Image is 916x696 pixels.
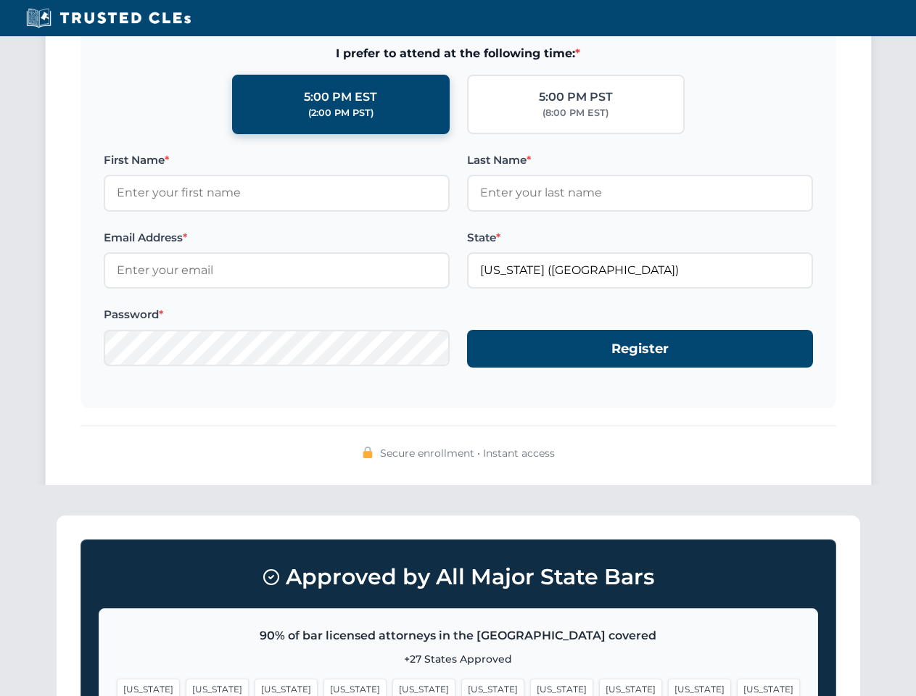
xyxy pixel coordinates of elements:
[104,152,450,169] label: First Name
[362,447,374,458] img: 🔒
[104,175,450,211] input: Enter your first name
[117,626,800,645] p: 90% of bar licensed attorneys in the [GEOGRAPHIC_DATA] covered
[104,44,813,63] span: I prefer to attend at the following time:
[467,175,813,211] input: Enter your last name
[104,252,450,289] input: Enter your email
[104,306,450,323] label: Password
[99,558,818,597] h3: Approved by All Major State Bars
[380,445,555,461] span: Secure enrollment • Instant access
[467,152,813,169] label: Last Name
[104,229,450,246] label: Email Address
[467,229,813,246] label: State
[117,651,800,667] p: +27 States Approved
[304,88,377,107] div: 5:00 PM EST
[22,7,195,29] img: Trusted CLEs
[308,106,374,120] div: (2:00 PM PST)
[539,88,613,107] div: 5:00 PM PST
[542,106,608,120] div: (8:00 PM EST)
[467,330,813,368] button: Register
[467,252,813,289] input: California (CA)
